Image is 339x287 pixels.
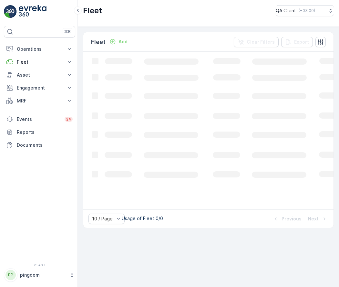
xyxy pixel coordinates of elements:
[276,5,334,16] button: QA Client(+03:00)
[272,215,302,223] button: Previous
[276,7,296,14] p: QA Client
[234,37,279,47] button: Clear Filters
[247,39,275,45] p: Clear Filters
[282,216,302,222] p: Previous
[281,37,313,47] button: Export
[17,72,62,78] p: Asset
[64,29,71,34] p: ⌘B
[17,85,62,91] p: Engagement
[19,5,46,18] img: logo_light-DOdMpM7g.png
[83,5,102,16] p: Fleet
[4,268,75,282] button: PPpingdom
[20,272,66,278] p: pingdom
[17,46,62,52] p: Operations
[4,126,75,139] a: Reports
[66,117,71,122] p: 34
[4,56,75,69] button: Fleet
[17,59,62,65] p: Fleet
[17,98,62,104] p: MRF
[118,38,128,45] p: Add
[4,5,17,18] img: logo
[17,142,73,148] p: Documents
[4,81,75,94] button: Engagement
[4,113,75,126] a: Events34
[122,215,163,222] p: Usage of Fleet : 0/0
[91,37,106,47] p: Fleet
[4,43,75,56] button: Operations
[307,215,328,223] button: Next
[17,116,61,122] p: Events
[294,39,309,45] p: Export
[107,38,130,46] button: Add
[4,94,75,107] button: MRF
[5,270,16,280] div: PP
[17,129,73,135] p: Reports
[299,8,315,13] p: ( +03:00 )
[4,263,75,267] span: v 1.48.1
[4,69,75,81] button: Asset
[308,216,319,222] p: Next
[4,139,75,152] a: Documents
